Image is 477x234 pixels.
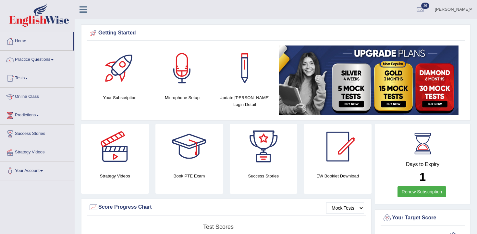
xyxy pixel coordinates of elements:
[0,51,74,67] a: Practice Questions
[203,224,234,230] tspan: Test scores
[0,125,74,141] a: Success Stories
[279,45,459,115] img: small5.jpg
[0,32,73,48] a: Home
[382,213,463,223] div: Your Target Score
[304,173,372,179] h4: EW Booklet Download
[382,162,463,167] h4: Days to Expiry
[89,28,463,38] div: Getting Started
[155,173,223,179] h4: Book PTE Exam
[0,143,74,160] a: Strategy Videos
[92,94,148,101] h4: Your Subscription
[230,173,298,179] h4: Success Stories
[0,106,74,123] a: Predictions
[89,202,364,212] div: Score Progress Chart
[0,162,74,178] a: Your Account
[397,186,446,197] a: Renew Subscription
[217,94,273,108] h4: Update [PERSON_NAME] Login Detail
[0,69,74,85] a: Tests
[421,3,429,9] span: 26
[154,94,210,101] h4: Microphone Setup
[81,173,149,179] h4: Strategy Videos
[0,88,74,104] a: Online Class
[420,170,426,183] b: 1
